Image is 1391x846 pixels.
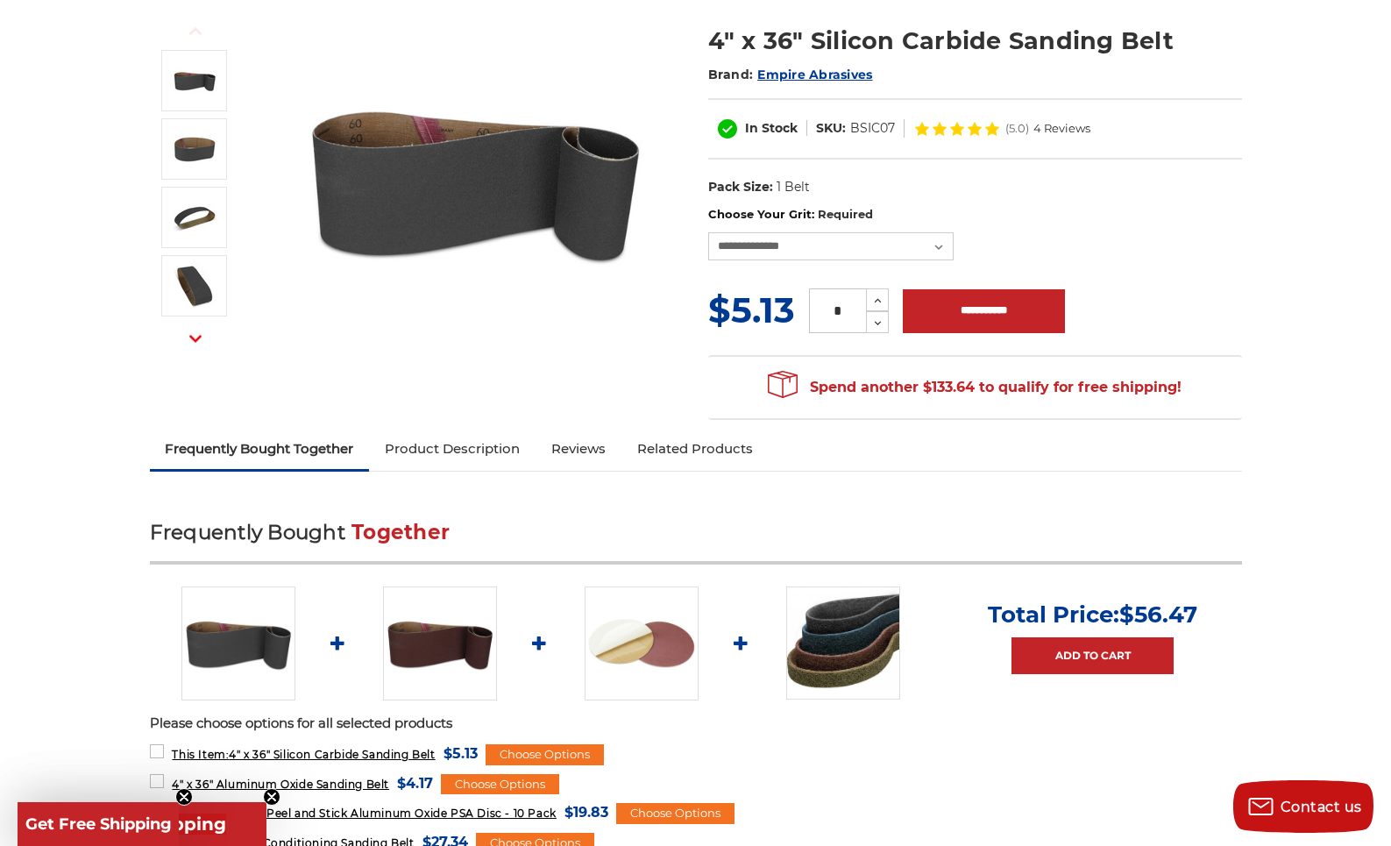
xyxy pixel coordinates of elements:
span: Together [351,520,450,544]
span: $56.47 [1119,601,1197,629]
img: 4" x 36" Silicon Carbide File Belt [300,5,650,356]
img: 4" x 36" Silicon Carbide Sanding Belt [173,127,216,171]
h1: 4" x 36" Silicon Carbide Sanding Belt [708,24,1242,58]
span: 4" x 36" Silicon Carbide Sanding Belt [172,748,435,761]
a: Add to Cart [1011,637,1174,674]
a: Product Description [369,430,536,468]
dd: BSIC07 [850,119,895,138]
span: $19.83 [564,800,608,824]
a: Frequently Bought Together [150,430,370,468]
button: Close teaser [263,788,280,806]
dt: SKU: [816,119,846,138]
dd: 1 Belt [777,178,810,196]
span: 4 Reviews [1033,123,1090,134]
label: Choose Your Grit: [708,206,1242,224]
button: Next [174,320,216,358]
button: Previous [174,12,216,50]
img: 4" x 36" Silicon Carbide File Belt [173,59,216,103]
img: 4" x 36" - Silicon Carbide Sanding Belt [173,264,216,308]
img: 4" x 36" Sanding Belt SC [173,196,216,239]
span: (5.0) [1005,123,1029,134]
div: Get Free ShippingClose teaser [18,802,179,846]
span: $5.13 [708,288,795,331]
span: In Stock [745,120,798,136]
div: Choose Options [441,774,559,795]
div: Get Free ShippingClose teaser [18,802,266,846]
p: Total Price: [988,601,1197,629]
button: Close teaser [175,788,193,806]
button: Contact us [1233,780,1373,833]
a: Related Products [621,430,769,468]
div: Choose Options [616,803,735,824]
span: $5.13 [444,742,478,765]
span: Get Free Shipping [25,814,172,834]
div: Choose Options [486,744,604,765]
strong: This Item: [172,748,229,761]
small: Required [818,207,873,221]
span: Brand: [708,67,754,82]
span: Contact us [1281,799,1362,815]
a: Reviews [536,430,621,468]
span: 4" x 36" Aluminum Oxide Sanding Belt [172,778,389,791]
img: 4" x 36" Silicon Carbide File Belt [181,587,295,700]
span: $4.17 [397,771,433,795]
dt: Pack Size: [708,178,773,196]
span: Frequently Bought [150,520,345,544]
span: 6" Cloth Backed Peel and Stick Aluminum Oxide PSA Disc - 10 Pack [172,807,556,820]
p: Please choose options for all selected products [150,714,1242,734]
a: Empire Abrasives [757,67,872,82]
span: Spend another $133.64 to qualify for free shipping! [768,379,1182,395]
